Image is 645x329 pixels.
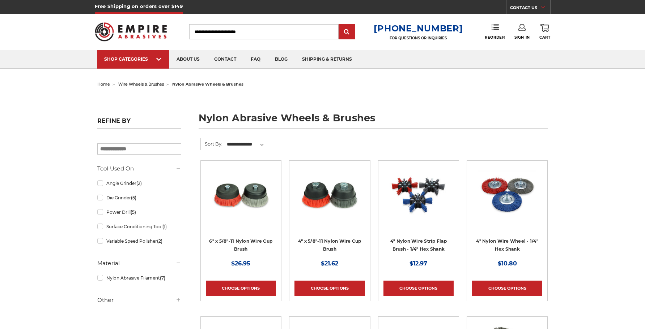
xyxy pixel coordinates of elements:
select: Sort By: [226,139,268,150]
a: 4" Nylon Wire Strip Flap Brush - 1/4" Hex Shank [390,238,447,252]
a: contact [207,50,243,69]
a: 6" x 5/8"-11 Nylon Wire Cup Brush [209,238,272,252]
span: (5) [131,195,136,200]
a: Die Grinder [97,191,181,204]
h5: Material [97,259,181,268]
h5: Other [97,296,181,304]
span: $21.62 [321,260,338,267]
a: Choose Options [206,281,276,296]
span: (5) [131,209,136,215]
label: Sort By: [201,138,222,149]
a: CONTACT US [510,4,550,14]
a: blog [268,50,295,69]
a: Choose Options [294,281,365,296]
a: 4" Nylon Wire Wheel - 1/4" Hex Shank [476,238,538,252]
a: about us [169,50,207,69]
h5: Refine by [97,117,181,129]
span: Cart [539,35,550,40]
a: home [97,82,110,87]
span: (2) [157,238,162,244]
span: (7) [160,275,165,281]
span: Sign In [514,35,530,40]
img: Empire Abrasives [95,18,167,46]
a: [PHONE_NUMBER] [374,23,463,34]
span: $12.97 [410,260,427,267]
span: nylon abrasive wheels & brushes [172,82,243,87]
a: Nylon Abrasive Filament [97,272,181,284]
a: 4 inch nylon wire wheel for drill [472,166,542,236]
a: faq [243,50,268,69]
h5: Tool Used On [97,164,181,173]
a: Surface Conditioning Tool [97,220,181,233]
a: 4" x 5/8"-11 Nylon Wire Cup Brush [298,238,361,252]
img: 4" x 5/8"-11 Nylon Wire Cup Brushes [301,166,358,224]
span: (2) [136,181,142,186]
a: 4" x 5/8"-11 Nylon Wire Cup Brushes [294,166,365,236]
img: 4 inch nylon wire wheel for drill [478,166,536,224]
a: Choose Options [383,281,454,296]
a: Choose Options [472,281,542,296]
span: $26.95 [231,260,250,267]
a: Variable Speed Polisher [97,235,181,247]
a: 4 inch strip flap brush [383,166,454,236]
a: shipping & returns [295,50,359,69]
p: FOR QUESTIONS OR INQUIRIES [374,36,463,40]
a: Cart [539,24,550,40]
a: Angle Grinder [97,177,181,190]
a: Power Drill [97,206,181,218]
div: SHOP CATEGORIES [104,56,162,62]
span: Reorder [485,35,505,40]
h1: nylon abrasive wheels & brushes [199,113,548,129]
img: 4 inch strip flap brush [390,166,447,224]
img: 6" x 5/8"-11 Nylon Wire Wheel Cup Brushes [212,166,270,224]
a: 6" x 5/8"-11 Nylon Wire Wheel Cup Brushes [206,166,276,236]
a: wire wheels & brushes [118,82,164,87]
a: Reorder [485,24,505,39]
span: $10.80 [498,260,517,267]
span: (1) [162,224,167,229]
input: Submit [340,25,354,39]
